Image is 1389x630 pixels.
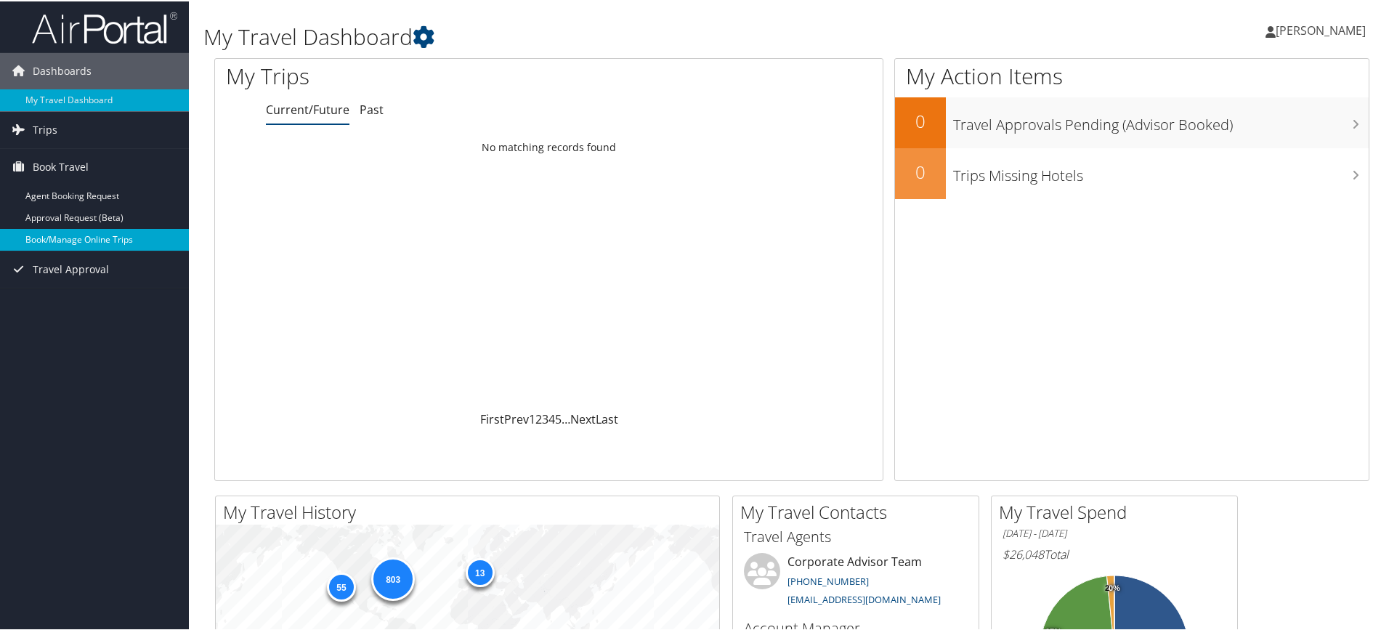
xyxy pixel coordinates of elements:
[1276,21,1366,37] span: [PERSON_NAME]
[953,157,1369,185] h3: Trips Missing Hotels
[740,498,979,523] h2: My Travel Contacts
[480,410,504,426] a: First
[737,552,975,611] li: Corporate Advisor Team
[226,60,594,90] h1: My Trips
[1003,525,1226,539] h6: [DATE] - [DATE]
[787,573,869,586] a: [PHONE_NUMBER]
[787,591,941,605] a: [EMAIL_ADDRESS][DOMAIN_NAME]
[596,410,618,426] a: Last
[895,60,1369,90] h1: My Action Items
[744,525,968,546] h3: Travel Agents
[33,110,57,147] span: Trips
[555,410,562,426] a: 5
[1003,545,1226,561] h6: Total
[203,20,988,51] h1: My Travel Dashboard
[542,410,548,426] a: 3
[266,100,349,116] a: Current/Future
[465,556,494,585] div: 13
[32,9,177,44] img: airportal-logo.png
[562,410,570,426] span: …
[895,96,1369,147] a: 0Travel Approvals Pending (Advisor Booked)
[1109,583,1120,591] tspan: 0%
[33,148,89,184] span: Book Travel
[953,106,1369,134] h3: Travel Approvals Pending (Advisor Booked)
[360,100,384,116] a: Past
[1003,545,1044,561] span: $26,048
[223,498,719,523] h2: My Travel History
[1266,7,1380,51] a: [PERSON_NAME]
[504,410,529,426] a: Prev
[33,52,92,88] span: Dashboards
[529,410,535,426] a: 1
[548,410,555,426] a: 4
[895,147,1369,198] a: 0Trips Missing Hotels
[895,108,946,132] h2: 0
[570,410,596,426] a: Next
[326,571,355,600] div: 55
[895,158,946,183] h2: 0
[999,498,1237,523] h2: My Travel Spend
[371,556,415,599] div: 803
[33,250,109,286] span: Travel Approval
[1105,583,1117,591] tspan: 2%
[535,410,542,426] a: 2
[215,133,883,159] td: No matching records found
